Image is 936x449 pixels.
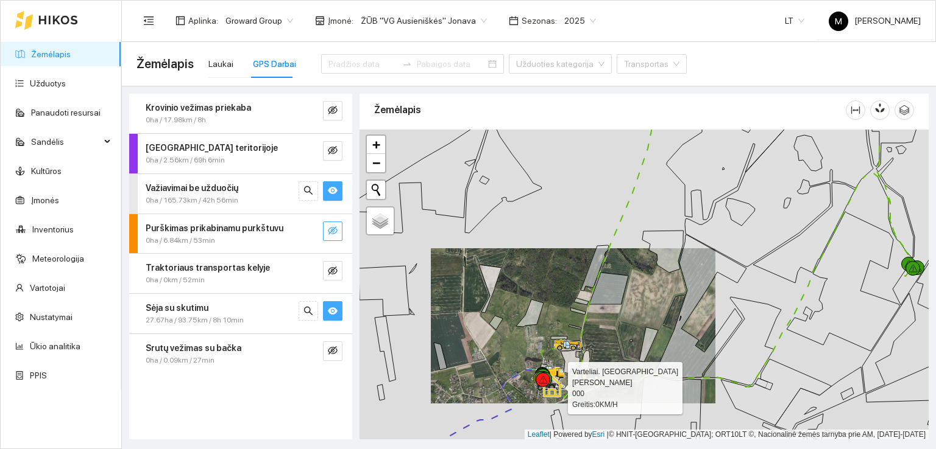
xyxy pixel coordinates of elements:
a: Layers [367,207,394,234]
span: [PERSON_NAME] [829,16,921,26]
a: Zoom in [367,136,385,154]
span: eye [328,306,338,318]
strong: Traktoriaus transportas kelyje [146,263,270,273]
strong: Krovinio vežimas priekaba [146,103,251,113]
span: Sezonas : [522,14,557,27]
span: to [402,59,412,69]
span: Sandėlis [31,130,101,154]
span: search [303,306,313,318]
span: Žemėlapis [136,54,194,74]
div: Purškimas prikabinamu purkštuvu0ha / 6.84km / 53mineye-invisible [129,214,352,254]
button: eye-invisible [323,141,342,161]
button: eye [323,301,342,321]
span: ŽŪB "VG Ausieniškės" Jonava [361,12,487,30]
span: column-width [846,105,865,115]
span: | [607,430,609,439]
strong: Srutų vežimas su bačka [146,343,241,353]
a: Ūkio analitika [30,341,80,351]
div: Žemėlapis [374,92,846,127]
div: | Powered by © HNIT-[GEOGRAPHIC_DATA]; ORT10LT ©, Nacionalinė žemės tarnyba prie AM, [DATE]-[DATE] [525,430,929,440]
a: Leaflet [528,430,550,439]
button: eye-invisible [323,261,342,280]
span: 0ha / 17.98km / 8h [146,114,206,126]
span: Įmonė : [328,14,353,27]
span: menu-fold [143,15,154,26]
a: Žemėlapis [31,49,71,59]
span: 0ha / 6.84km / 53min [146,235,215,246]
button: search [299,301,318,321]
span: eye-invisible [328,266,338,277]
a: Kultūros [31,166,62,176]
strong: Važiavimai be užduočių [146,183,238,193]
div: GPS Darbai [253,57,296,71]
a: PPIS [30,371,47,380]
strong: Purškimas prikabinamu purkštuvu [146,223,283,233]
a: Inventorius [32,224,74,234]
span: 0ha / 165.73km / 42h 56min [146,195,238,206]
button: eye-invisible [323,221,342,241]
div: [GEOGRAPHIC_DATA] teritorijoje0ha / 2.56km / 69h 6mineye-invisible [129,134,352,173]
span: eye-invisible [328,226,338,237]
a: Esri [592,430,605,439]
span: 2025 [564,12,596,30]
a: Įmonės [31,195,59,205]
strong: [GEOGRAPHIC_DATA] teritorijoje [146,143,278,153]
a: Zoom out [367,154,385,172]
a: Nustatymai [30,312,73,322]
span: + [372,137,380,152]
span: LT [785,12,804,30]
button: column-width [846,100,865,120]
div: Traktoriaus transportas kelyje0ha / 0km / 52mineye-invisible [129,254,352,293]
input: Pradžios data [328,57,397,71]
input: Pabaigos data [417,57,486,71]
div: Krovinio vežimas priekaba0ha / 17.98km / 8heye-invisible [129,94,352,133]
span: eye-invisible [328,346,338,357]
span: Aplinka : [188,14,218,27]
span: eye-invisible [328,145,338,157]
button: search [299,181,318,201]
a: Panaudoti resursai [31,108,101,117]
span: M [835,12,842,31]
button: Initiate a new search [367,181,385,199]
span: calendar [509,16,519,26]
span: search [303,186,313,197]
a: Vartotojai [30,283,65,293]
div: Važiavimai be užduočių0ha / 165.73km / 42h 56minsearcheye [129,174,352,214]
span: layout [175,16,185,26]
a: Užduotys [30,78,66,88]
span: 0ha / 0km / 52min [146,274,205,286]
div: Sėja su skutimu27.67ha / 93.75km / 8h 10minsearcheye [129,294,352,333]
button: eye-invisible [323,101,342,120]
span: eye-invisible [328,105,338,117]
button: menu-fold [136,9,161,33]
span: 0ha / 2.56km / 69h 6min [146,155,225,166]
strong: Sėja su skutimu [146,303,208,313]
div: Laukai [208,57,233,71]
span: eye [328,186,338,197]
a: Meteorologija [32,254,84,263]
div: Srutų vežimas su bačka0ha / 0.09km / 27mineye-invisible [129,334,352,374]
span: swap-right [402,59,412,69]
span: 27.67ha / 93.75km / 8h 10min [146,315,244,326]
span: Groward Group [225,12,293,30]
button: eye [323,181,342,201]
span: shop [315,16,325,26]
span: 0ha / 0.09km / 27min [146,355,214,366]
button: eye-invisible [323,341,342,361]
span: − [372,155,380,170]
